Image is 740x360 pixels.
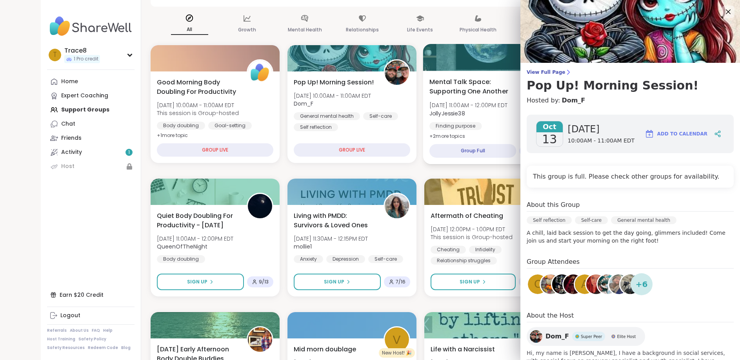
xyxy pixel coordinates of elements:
[527,311,734,322] h4: About the Host
[527,327,645,346] a: Dom_FDom_FSuper PeerSuper PeerElite HostElite Host
[431,211,503,221] span: Aftermath of Cheating
[530,330,542,343] img: Dom_F
[294,78,374,87] span: Pop Up! Morning Session!
[617,334,636,340] span: Elite Host
[363,112,398,120] div: Self-care
[60,312,80,320] div: Logout
[429,77,512,96] span: Mental Talk Space: Supporting One Another
[568,137,635,145] span: 10:00AM - 11:00AM EDT
[527,229,734,245] p: A chill, laid back session to get the day going, glimmers included! Come join us and start your m...
[431,225,513,233] span: [DATE] 12:00PM - 1:00PM EDT
[429,144,516,158] div: Group Full
[74,56,98,62] span: 1 Pro credit
[47,345,85,351] a: Safety Resources
[92,328,100,333] a: FAQ
[187,278,207,285] span: Sign Up
[396,279,405,285] span: 7 / 16
[431,274,516,290] button: Sign Up
[636,278,648,290] span: + 6
[61,163,75,170] div: Host
[469,246,502,254] div: Infidelity
[385,60,409,85] img: Dom_F
[208,122,252,130] div: Goal-setting
[157,109,239,117] span: This session is Group-hosted
[294,143,410,157] div: GROUP LIVE
[324,278,344,285] span: Sign Up
[611,334,615,338] img: Elite Host
[431,233,513,241] span: This session is Group-hosted
[103,328,113,333] a: Help
[527,69,734,75] span: View Full Page
[534,277,541,292] span: C
[47,159,135,174] a: Host
[585,273,607,295] a: Sadiesaid
[157,78,238,97] span: Good Morning Body Doubling For Productivity
[540,273,562,295] a: HeatherCM24
[527,96,734,105] h4: Hosted by:
[407,25,433,35] p: Life Events
[64,46,100,55] div: Trace8
[294,235,368,243] span: [DATE] 11:30AM - 12:15PM EDT
[581,277,588,292] span: A
[171,25,208,35] p: All
[527,216,572,224] div: Self reflection
[61,78,78,86] div: Home
[575,334,579,338] img: Super Peer
[47,288,135,302] div: Earn $20 Credit
[541,274,560,294] img: HeatherCM24
[47,309,135,323] a: Logout
[238,25,256,35] p: Growth
[70,328,89,333] a: About Us
[294,345,356,354] span: Mid morn doublage
[294,255,323,263] div: Anxiety
[47,75,135,89] a: Home
[157,255,205,263] div: Body doubling
[128,149,130,156] span: 1
[88,345,118,351] a: Redeem Code
[562,96,585,105] a: Dom_F
[368,255,403,263] div: Self-care
[552,274,572,294] img: mrsperozek43
[527,273,549,295] a: C
[47,89,135,103] a: Expert Coaching
[78,336,106,342] a: Safety Policy
[564,274,583,294] img: lyssa
[248,194,272,218] img: QueenOfTheNight
[157,122,205,130] div: Body doubling
[379,348,415,358] div: New Host! 🎉
[527,79,734,93] h3: Pop Up! Morning Session!
[545,332,569,341] span: Dom_F
[294,243,312,250] b: mollie1
[61,92,108,100] div: Expert Coaching
[608,273,630,295] a: BRandom502
[542,132,557,146] span: 13
[657,130,707,137] span: Add to Calendar
[533,172,727,181] h4: This group is full. Please check other groups for availability.
[619,273,641,295] a: Amie89
[47,145,135,159] a: Activity1
[429,122,482,130] div: Finding purpose
[47,336,75,342] a: Host Training
[598,274,617,294] img: Lisa318
[259,279,269,285] span: 9 / 13
[294,100,313,108] b: Dom_F
[393,331,401,349] span: v
[562,273,584,295] a: lyssa
[551,273,573,295] a: mrsperozek43
[248,327,272,352] img: AmberWolffWizard
[121,345,131,351] a: Blog
[157,235,233,243] span: [DATE] 11:00AM - 12:00PM EDT
[645,129,654,139] img: ShareWell Logomark
[326,255,365,263] div: Depression
[431,345,495,354] span: Life with a Narcissist
[47,328,67,333] a: Referrals
[620,274,640,294] img: Amie89
[47,117,135,131] a: Chat
[581,334,602,340] span: Super Peer
[527,69,734,93] a: View Full PagePop Up! Morning Session!
[157,274,244,290] button: Sign Up
[641,124,711,143] button: Add to Calendar
[61,134,82,142] div: Friends
[294,112,360,120] div: General mental health
[294,211,375,230] span: Living with PMDD: Survivors & Loved Ones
